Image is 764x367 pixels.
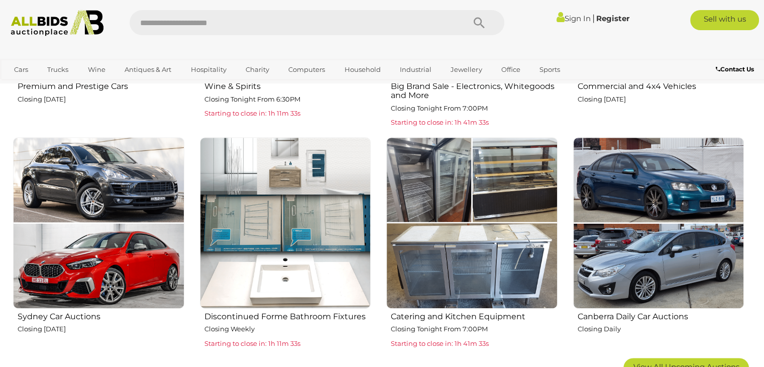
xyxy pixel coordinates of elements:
[391,103,558,114] p: Closing Tonight From 7:00PM
[391,339,489,347] span: Starting to close in: 1h 41m 33s
[386,137,558,350] a: Catering and Kitchen Equipment Closing Tonight From 7:00PM Starting to close in: 1h 41m 33s
[444,61,488,78] a: Jewellery
[573,137,744,309] img: Canberra Daily Car Auctions
[118,61,178,78] a: Antiques & Art
[690,10,759,30] a: Sell with us
[204,109,300,117] span: Starting to close in: 1h 11m 33s
[391,79,558,100] h2: Big Brand Sale - Electronics, Whitegoods and More
[8,78,92,95] a: [GEOGRAPHIC_DATA]
[204,310,371,321] h2: Discontinued Forme Bathroom Fixtures
[391,310,558,321] h2: Catering and Kitchen Equipment
[578,323,744,335] p: Closing Daily
[592,13,594,24] span: |
[6,10,109,36] img: Allbids.com.au
[204,79,371,91] h2: Wine & Spirits
[18,94,184,105] p: Closing [DATE]
[578,79,744,91] h2: Commercial and 4x4 Vehicles
[13,137,184,309] img: Sydney Car Auctions
[41,61,75,78] a: Trucks
[239,61,276,78] a: Charity
[338,61,387,78] a: Household
[533,61,567,78] a: Sports
[184,61,233,78] a: Hospitality
[716,65,754,73] b: Contact Us
[556,14,590,23] a: Sign In
[573,137,744,350] a: Canberra Daily Car Auctions Closing Daily
[13,137,184,350] a: Sydney Car Auctions Closing [DATE]
[81,61,112,78] a: Wine
[386,137,558,309] img: Catering and Kitchen Equipment
[18,323,184,335] p: Closing [DATE]
[596,14,629,23] a: Register
[204,339,300,347] span: Starting to close in: 1h 11m 33s
[18,79,184,91] h2: Premium and Prestige Cars
[200,137,371,309] img: Discontinued Forme Bathroom Fixtures
[454,10,504,35] button: Search
[204,323,371,335] p: Closing Weekly
[199,137,371,350] a: Discontinued Forme Bathroom Fixtures Closing Weekly Starting to close in: 1h 11m 33s
[282,61,332,78] a: Computers
[18,310,184,321] h2: Sydney Car Auctions
[716,64,756,75] a: Contact Us
[578,94,744,105] p: Closing [DATE]
[393,61,438,78] a: Industrial
[495,61,527,78] a: Office
[578,310,744,321] h2: Canberra Daily Car Auctions
[391,118,489,126] span: Starting to close in: 1h 41m 33s
[8,61,35,78] a: Cars
[204,94,371,105] p: Closing Tonight From 6:30PM
[391,323,558,335] p: Closing Tonight From 7:00PM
